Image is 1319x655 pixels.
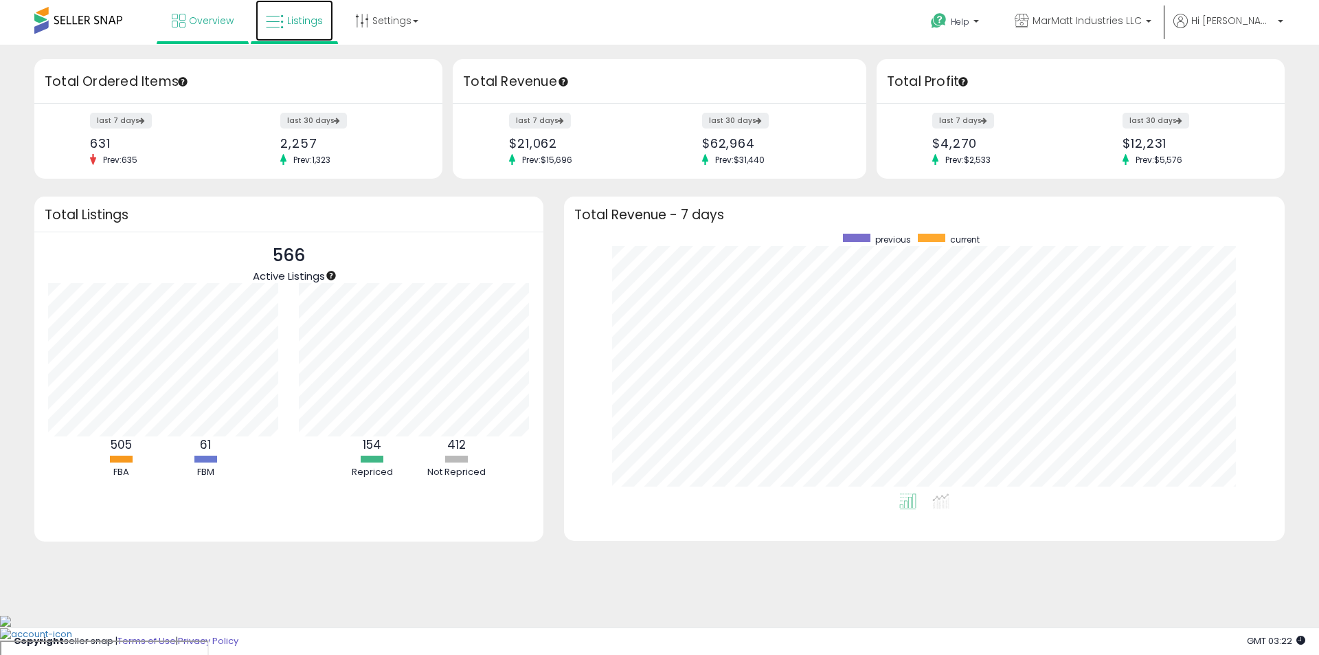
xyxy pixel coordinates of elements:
[875,234,911,245] span: previous
[1191,14,1274,27] span: Hi [PERSON_NAME]
[463,72,856,91] h3: Total Revenue
[1123,136,1261,151] div: $12,231
[574,210,1274,220] h3: Total Revenue - 7 days
[96,154,144,166] span: Prev: 635
[45,72,432,91] h3: Total Ordered Items
[515,154,579,166] span: Prev: $15,696
[286,154,337,166] span: Prev: 1,323
[1173,14,1283,45] a: Hi [PERSON_NAME]
[253,243,325,269] p: 566
[1123,113,1189,129] label: last 30 days
[887,72,1274,91] h3: Total Profit
[90,136,228,151] div: 631
[447,436,466,453] b: 412
[280,113,347,129] label: last 30 days
[702,136,842,151] div: $62,964
[557,76,570,88] div: Tooltip anchor
[164,466,247,479] div: FBM
[363,436,381,453] b: 154
[708,154,771,166] span: Prev: $31,440
[45,210,533,220] h3: Total Listings
[189,14,234,27] span: Overview
[325,269,337,282] div: Tooltip anchor
[938,154,997,166] span: Prev: $2,533
[702,113,769,129] label: last 30 days
[509,113,571,129] label: last 7 days
[416,466,498,479] div: Not Repriced
[930,12,947,30] i: Get Help
[950,234,980,245] span: current
[80,466,162,479] div: FBA
[331,466,414,479] div: Repriced
[920,2,993,45] a: Help
[1033,14,1142,27] span: MarMatt Industries LLC
[177,76,189,88] div: Tooltip anchor
[957,76,969,88] div: Tooltip anchor
[509,136,649,151] div: $21,062
[287,14,323,27] span: Listings
[932,136,1070,151] div: $4,270
[90,113,152,129] label: last 7 days
[280,136,418,151] div: 2,257
[111,436,132,453] b: 505
[200,436,211,453] b: 61
[253,269,325,283] span: Active Listings
[951,16,969,27] span: Help
[932,113,994,129] label: last 7 days
[1129,154,1189,166] span: Prev: $5,576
